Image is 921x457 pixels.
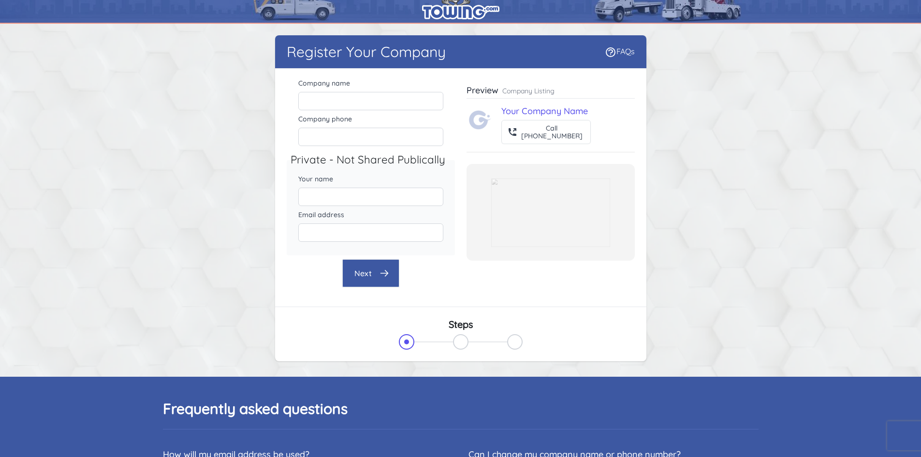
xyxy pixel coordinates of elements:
div: Call [PHONE_NUMBER] [521,124,583,140]
h3: Steps [287,319,635,330]
img: Towing.com Logo [468,108,492,132]
label: Your name [298,174,443,184]
legend: Private - Not Shared Publically [291,152,459,168]
h2: Frequently asked questions [163,400,759,417]
label: Company phone [298,114,443,124]
label: Email address [298,210,443,220]
label: Company name [298,78,443,88]
button: Next [342,259,399,287]
a: FAQs [605,46,635,56]
button: Call[PHONE_NUMBER] [501,120,591,144]
a: Your Company Name [501,105,588,117]
p: Company Listing [502,86,555,96]
h1: Register Your Company [287,43,446,60]
h3: Preview [467,85,498,96]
